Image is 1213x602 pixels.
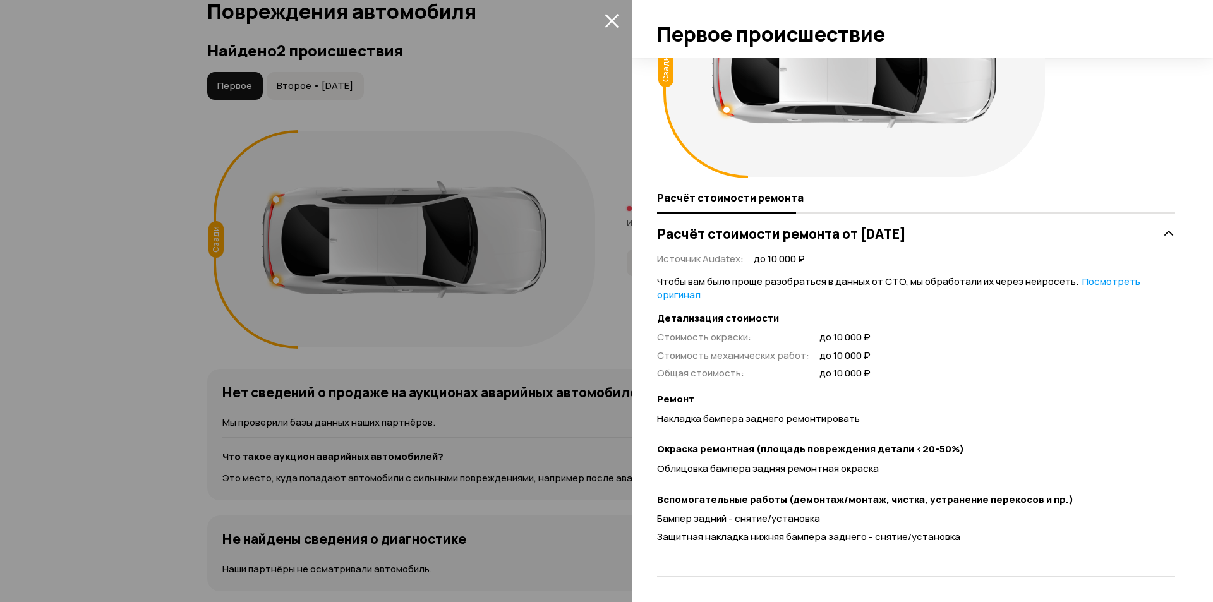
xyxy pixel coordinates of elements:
span: Чтобы вам было проще разобраться в данных от СТО, мы обработали их через нейросеть. [657,275,1140,301]
span: Источник Audatex : [657,252,744,265]
span: до 10 000 ₽ [819,367,871,380]
span: Общая стоимость : [657,366,744,380]
span: до 10 000 ₽ [754,253,805,266]
span: Расчёт стоимости ремонта [657,191,804,204]
button: закрыть [601,10,622,30]
span: Стоимость окраски : [657,330,751,344]
strong: Детализация стоимости [657,312,1175,325]
span: Облицовка бампера задняя ремонтная окраска [657,462,879,475]
strong: Вспомогательные работы (демонтаж/монтаж, чистка, устранение перекосов и пр.) [657,493,1175,507]
strong: Ремонт [657,393,1175,406]
div: Сзади [658,51,673,87]
h3: Расчёт стоимости ремонта от [DATE] [657,226,906,242]
span: Накладка бампера заднего ремонтировать [657,412,860,425]
strong: Окраска ремонтная (площадь повреждения детали <20-50%) [657,443,1175,456]
span: до 10 000 ₽ [819,349,871,363]
span: Стоимость механических работ : [657,349,809,362]
span: Бампер задний - снятие/установка [657,512,820,525]
span: до 10 000 ₽ [819,331,871,344]
span: Защитная накладка нижняя бампера заднего - снятие/установка [657,530,960,543]
a: Посмотреть оригинал [657,275,1140,301]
